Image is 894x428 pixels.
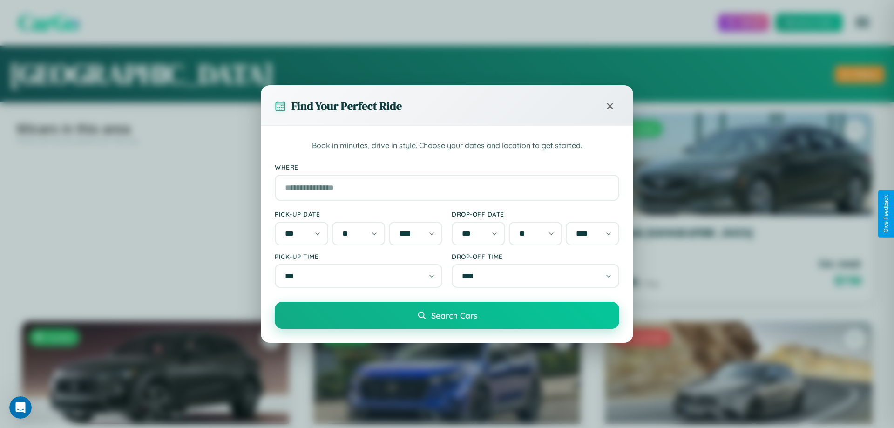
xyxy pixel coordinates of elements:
[275,140,619,152] p: Book in minutes, drive in style. Choose your dates and location to get started.
[452,210,619,218] label: Drop-off Date
[452,252,619,260] label: Drop-off Time
[275,210,442,218] label: Pick-up Date
[431,310,477,320] span: Search Cars
[291,98,402,114] h3: Find Your Perfect Ride
[275,302,619,329] button: Search Cars
[275,252,442,260] label: Pick-up Time
[275,163,619,171] label: Where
